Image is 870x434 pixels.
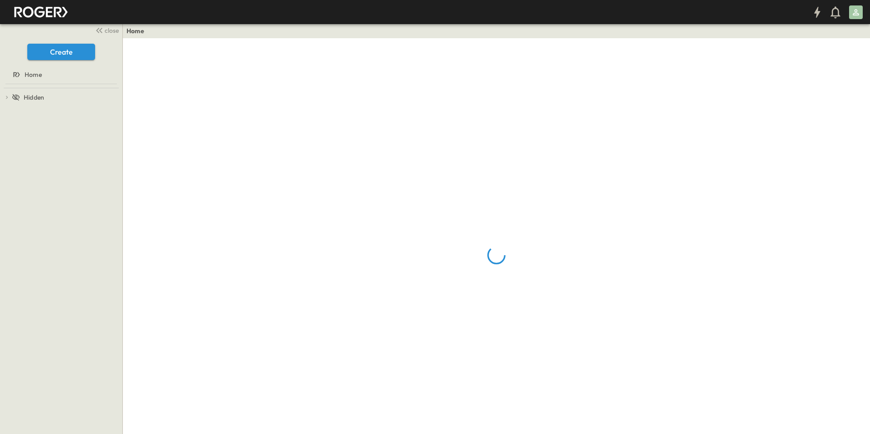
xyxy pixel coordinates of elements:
[24,93,44,102] span: Hidden
[91,24,121,36] button: close
[126,26,150,35] nav: breadcrumbs
[126,26,144,35] a: Home
[27,44,95,60] button: Create
[25,70,42,79] span: Home
[2,68,119,81] a: Home
[105,26,119,35] span: close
